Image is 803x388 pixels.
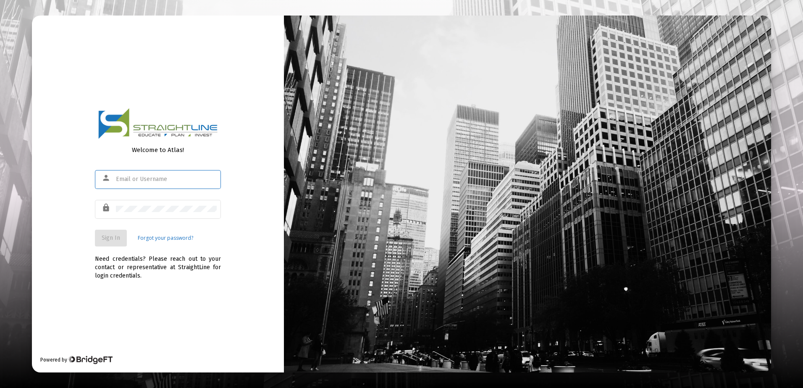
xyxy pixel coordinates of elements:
div: Welcome to Atlas! [95,146,221,154]
img: Bridge Financial Technology Logo [68,356,112,364]
mat-icon: person [102,173,112,183]
mat-icon: lock [102,203,112,213]
a: Forgot your password? [138,234,193,242]
div: Need credentials? Please reach out to your contact or representative at StraightLine for login cr... [95,246,221,280]
input: Email or Username [116,176,217,183]
span: Sign In [102,234,120,241]
img: Logo [98,108,218,139]
button: Sign In [95,230,127,246]
div: Powered by [40,356,112,364]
